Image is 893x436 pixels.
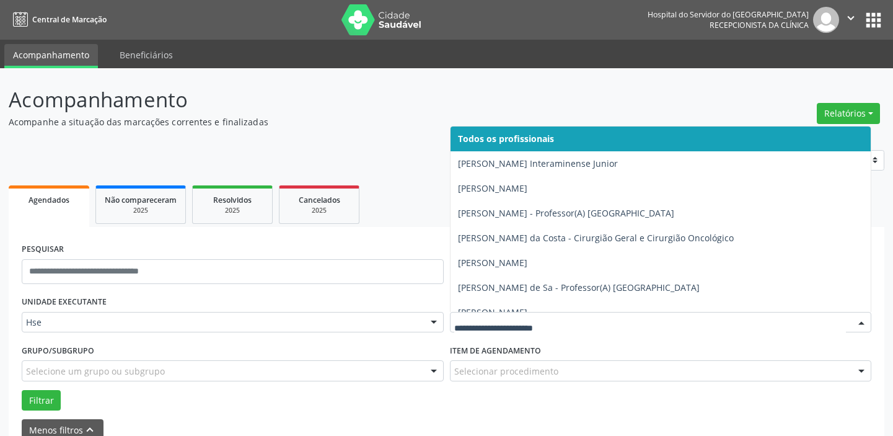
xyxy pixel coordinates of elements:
[22,240,64,259] label: PESQUISAR
[26,316,418,329] span: Hse
[22,293,107,312] label: UNIDADE EXECUTANTE
[839,7,863,33] button: 
[26,365,165,378] span: Selecione um grupo ou subgrupo
[458,232,734,244] span: [PERSON_NAME] da Costa - Cirurgião Geral e Cirurgião Oncológico
[299,195,340,205] span: Cancelados
[105,206,177,215] div: 2025
[213,195,252,205] span: Resolvidos
[844,11,858,25] i: 
[288,206,350,215] div: 2025
[29,195,69,205] span: Agendados
[450,341,541,360] label: Item de agendamento
[111,44,182,66] a: Beneficiários
[458,257,527,269] span: [PERSON_NAME]
[9,84,622,115] p: Acompanhamento
[9,115,622,128] p: Acompanhe a situação das marcações correntes e finalizadas
[813,7,839,33] img: img
[458,306,527,318] span: [PERSON_NAME]
[458,133,554,145] span: Todos os profissionais
[9,9,107,30] a: Central de Marcação
[817,103,880,124] button: Relatórios
[454,365,558,378] span: Selecionar procedimento
[201,206,263,215] div: 2025
[4,44,98,68] a: Acompanhamento
[105,195,177,205] span: Não compareceram
[458,282,700,293] span: [PERSON_NAME] de Sa - Professor(A) [GEOGRAPHIC_DATA]
[710,20,809,30] span: Recepcionista da clínica
[22,390,61,411] button: Filtrar
[648,9,809,20] div: Hospital do Servidor do [GEOGRAPHIC_DATA]
[32,14,107,25] span: Central de Marcação
[458,207,674,219] span: [PERSON_NAME] - Professor(A) [GEOGRAPHIC_DATA]
[458,182,527,194] span: [PERSON_NAME]
[458,158,618,169] span: [PERSON_NAME] Interaminense Junior
[863,9,884,31] button: apps
[22,341,94,360] label: Grupo/Subgrupo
